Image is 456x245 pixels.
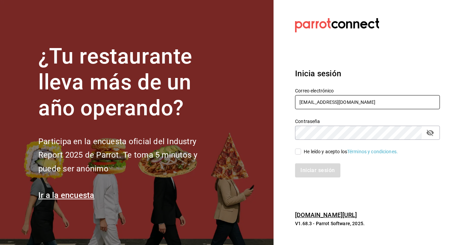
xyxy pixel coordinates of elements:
label: Contraseña [295,119,440,124]
p: V1.68.3 - Parrot Software, 2025. [295,220,440,227]
a: Términos y condiciones. [347,149,398,154]
h1: ¿Tu restaurante lleva más de un año operando? [38,44,220,121]
a: Ir a la encuesta [38,191,94,200]
input: Ingresa tu correo electrónico [295,95,440,109]
h3: Inicia sesión [295,68,440,80]
div: He leído y acepto los [304,148,398,155]
label: Correo electrónico [295,88,440,93]
button: passwordField [424,127,436,138]
a: [DOMAIN_NAME][URL] [295,211,357,218]
h2: Participa en la encuesta oficial del Industry Report 2025 de Parrot. Te toma 5 minutos y puede se... [38,135,220,176]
